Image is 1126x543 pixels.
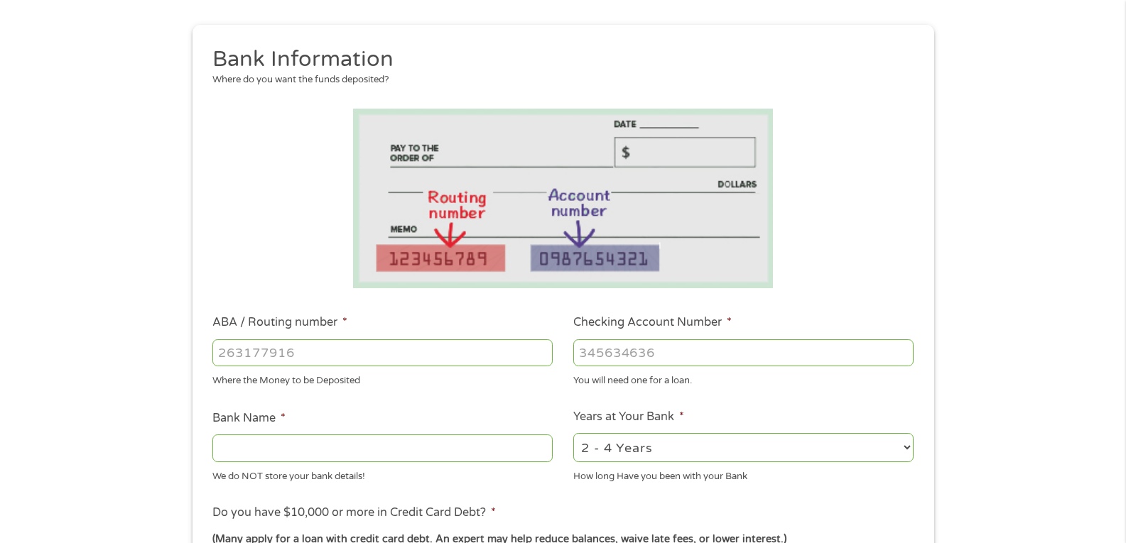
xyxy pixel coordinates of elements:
[573,339,914,366] input: 345634636
[212,339,553,366] input: 263177916
[212,369,553,388] div: Where the Money to be Deposited
[212,464,553,483] div: We do NOT store your bank details!
[212,45,903,74] h2: Bank Information
[573,410,684,424] label: Years at Your Bank
[573,315,732,330] label: Checking Account Number
[212,411,286,426] label: Bank Name
[212,315,347,330] label: ABA / Routing number
[212,505,496,520] label: Do you have $10,000 or more in Credit Card Debt?
[212,73,903,87] div: Where do you want the funds deposited?
[353,109,774,288] img: Routing number location
[573,369,914,388] div: You will need one for a loan.
[573,464,914,483] div: How long Have you been with your Bank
